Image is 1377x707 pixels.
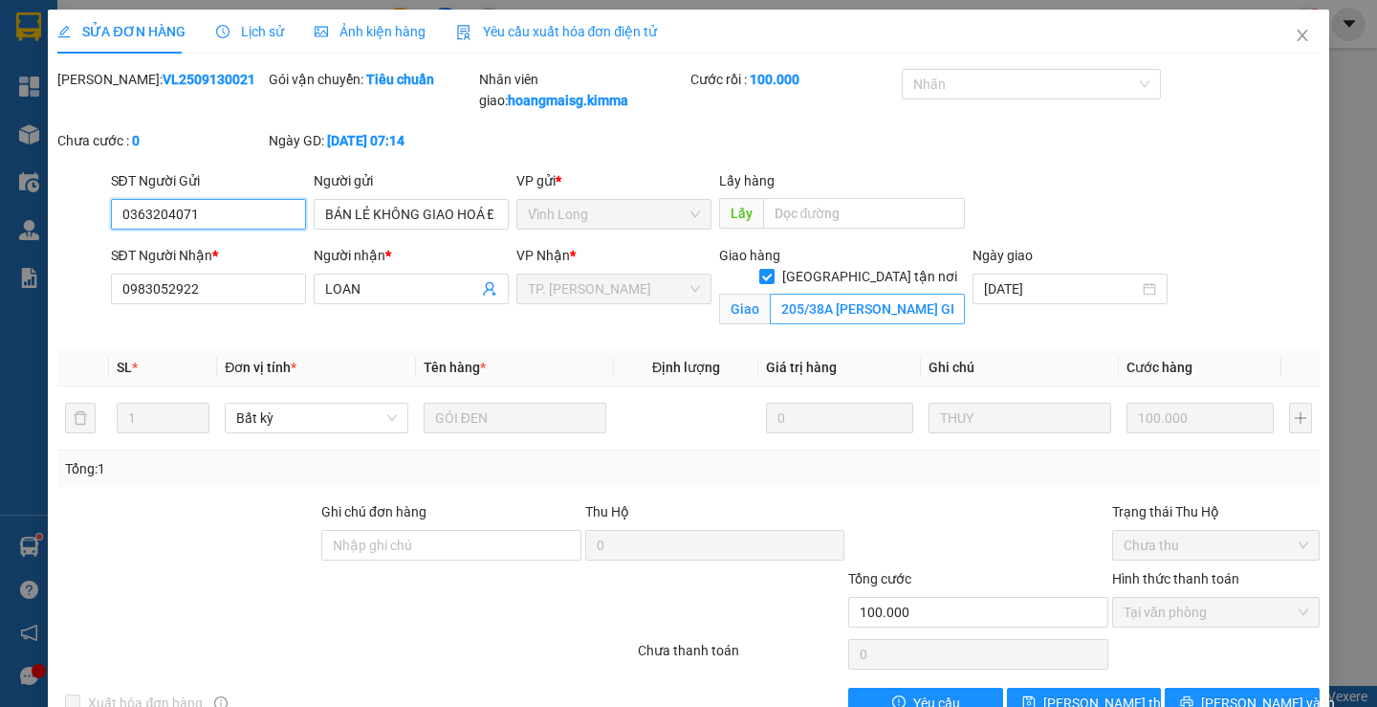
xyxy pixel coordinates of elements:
[528,200,700,229] span: Vĩnh Long
[516,170,711,191] div: VP gửi
[1276,10,1329,63] button: Close
[269,69,476,90] div: Gói vận chuyển:
[456,24,658,39] span: Yêu cầu xuất hóa đơn điện tử
[65,403,96,433] button: delete
[848,571,911,586] span: Tổng cước
[269,130,476,151] div: Ngày GD:
[117,360,132,375] span: SL
[16,16,111,62] div: Vĩnh Long
[508,93,628,108] b: hoangmaisg.kimma
[929,403,1111,433] input: Ghi Chú
[216,24,284,39] span: Lịch sử
[770,294,965,324] input: Giao tận nơi
[124,62,277,85] div: C THỦY
[314,245,509,266] div: Người nhận
[652,360,720,375] span: Định lượng
[14,123,71,144] span: Thu rồi :
[225,360,296,375] span: Đơn vị tính
[124,85,277,112] div: 0913122292
[111,170,306,191] div: SĐT Người Gửi
[236,404,396,432] span: Bất kỳ
[1112,571,1239,586] label: Hình thức thanh toán
[366,72,434,87] b: Tiêu chuẩn
[719,198,763,229] span: Lấy
[321,530,581,561] input: Ghi chú đơn hàng
[516,248,570,263] span: VP Nhận
[57,25,71,38] span: edit
[314,170,509,191] div: Người gửi
[1126,360,1192,375] span: Cước hàng
[16,62,111,85] div: BÌNH
[16,18,46,38] span: Gửi:
[479,69,687,111] div: Nhân viên giao:
[766,360,837,375] span: Giá trị hàng
[124,16,277,62] div: TP. [PERSON_NAME]
[775,266,965,287] span: [GEOGRAPHIC_DATA] tận nơi
[124,18,170,38] span: Nhận:
[14,123,114,166] div: 40.000
[719,248,780,263] span: Giao hàng
[973,248,1033,263] label: Ngày giao
[57,69,265,90] div: [PERSON_NAME]:
[690,69,898,90] div: Cước rồi :
[1126,403,1274,433] input: 0
[585,504,629,519] span: Thu Hộ
[528,275,700,303] span: TP. Hồ Chí Minh
[424,360,486,375] span: Tên hàng
[57,24,185,39] span: SỬA ĐƠN HÀNG
[132,133,140,148] b: 0
[766,403,913,433] input: 0
[763,198,965,229] input: Dọc đường
[321,504,426,519] label: Ghi chú đơn hàng
[65,458,533,479] div: Tổng: 1
[424,403,606,433] input: VD: Bàn, Ghế
[984,278,1139,299] input: Ngày giao
[482,281,497,297] span: user-add
[315,24,426,39] span: Ảnh kiện hàng
[163,72,255,87] b: VL2509130021
[636,640,847,674] div: Chưa thanh toán
[921,349,1119,387] th: Ghi chú
[57,130,265,151] div: Chưa cước :
[111,245,306,266] div: SĐT Người Nhận
[315,25,328,38] span: picture
[719,173,775,188] span: Lấy hàng
[1124,531,1308,560] span: Chưa thu
[327,133,404,148] b: [DATE] 07:14
[216,25,229,38] span: clock-circle
[1295,28,1310,43] span: close
[456,25,471,40] img: icon
[750,72,799,87] b: 100.000
[1289,403,1312,433] button: plus
[1112,501,1320,522] div: Trạng thái Thu Hộ
[1124,598,1308,627] span: Tại văn phòng
[719,294,770,324] span: Giao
